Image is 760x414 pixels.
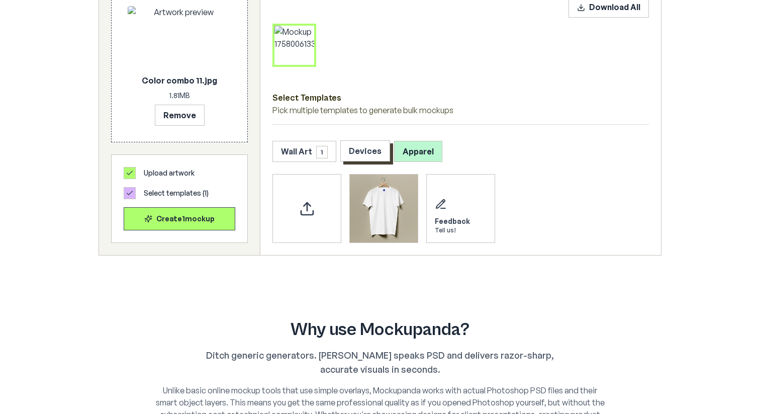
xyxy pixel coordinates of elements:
[128,6,231,70] img: Artwork preview
[144,188,209,198] span: Select templates ( 1 )
[272,104,649,116] p: Pick multiple templates to generate bulk mockups
[426,174,495,243] div: Send feedback
[394,141,442,162] button: Apparel
[272,174,341,243] div: Upload custom PSD template
[132,214,227,224] div: Create 1 mockup
[349,174,418,243] div: Select template T-Shirt
[124,207,235,230] button: Create1mockup
[272,91,649,104] h3: Select Templates
[144,168,195,178] span: Upload artwork
[350,175,418,242] img: T-Shirt
[128,91,231,101] p: 1.81 MB
[187,348,573,376] p: Ditch generic generators. [PERSON_NAME] speaks PSD and delivers razor-sharp, accurate visuals in ...
[272,141,336,162] button: Wall Art1
[340,140,390,161] button: Devices
[316,146,328,158] span: 1
[155,105,205,126] button: Remove
[435,216,470,226] div: Feedback
[128,74,231,87] p: Color combo 11.jpg
[435,226,470,234] div: Tell us!
[115,320,645,340] h2: Why use Mockupanda?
